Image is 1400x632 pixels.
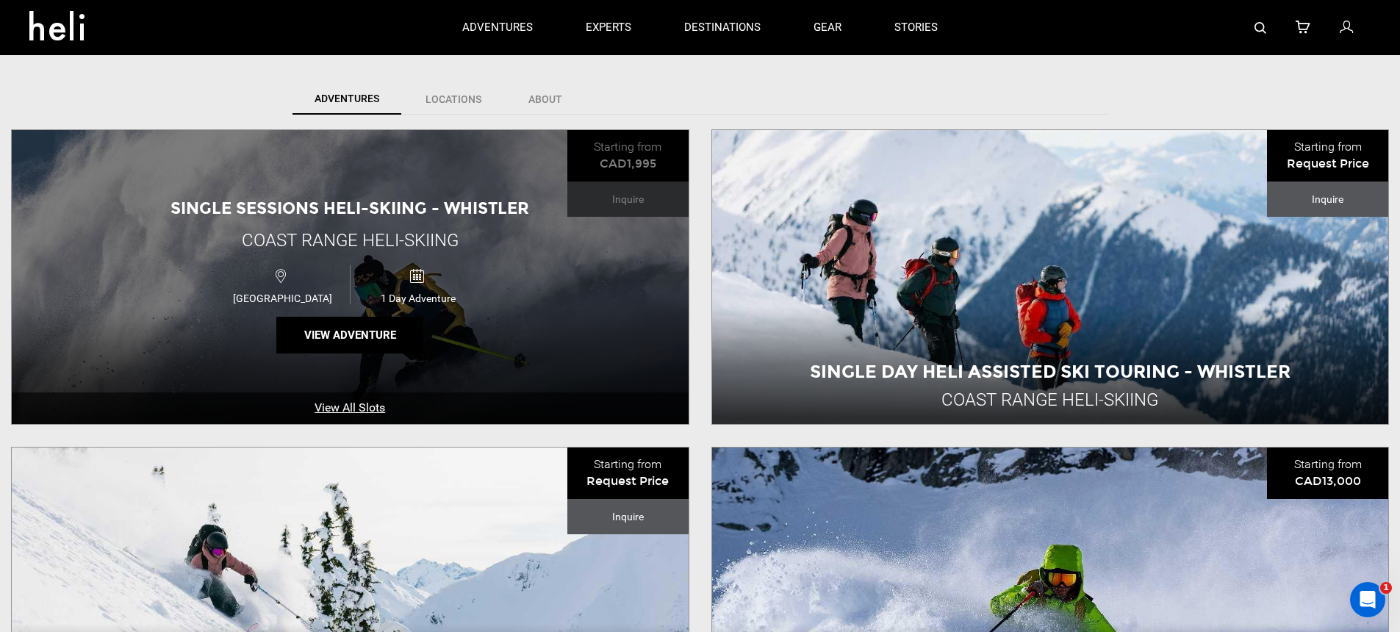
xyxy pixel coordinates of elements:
p: experts [586,20,631,35]
a: Adventures [292,84,401,115]
button: View Adventure [276,317,423,353]
iframe: Intercom live chat [1350,582,1385,617]
span: Single Sessions Heli-Skiing - Whistler [170,198,529,218]
img: search-bar-icon.svg [1254,22,1266,34]
a: View All Slots [12,392,689,424]
span: Coast Range Heli-Skiing [242,230,459,251]
span: [GEOGRAPHIC_DATA] [215,292,350,304]
span: 1 Day Adventure [351,292,485,304]
p: adventures [462,20,533,35]
a: Locations [403,84,504,115]
a: About [506,84,585,115]
p: destinations [684,20,761,35]
span: 1 [1380,582,1392,594]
